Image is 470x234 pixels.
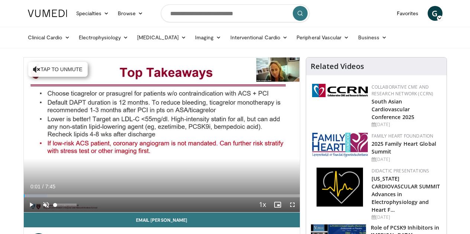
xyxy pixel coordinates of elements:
[161,4,309,22] input: Search topics, interventions
[226,30,292,45] a: Interventional Cardio
[311,62,364,71] h4: Related Videos
[372,84,434,97] a: Collaborative CME and Research Network (CCRN)
[292,30,353,45] a: Peripheral Vascular
[42,184,44,189] span: /
[113,6,148,21] a: Browse
[24,197,39,212] button: Play
[28,10,67,17] img: VuMedi Logo
[372,175,440,213] a: [US_STATE] CARDIOVASCULAR SUMMIT Advances in Electrophysiology and Heart F…
[285,197,300,212] button: Fullscreen
[372,156,441,163] div: [DATE]
[312,84,368,97] img: a04ee3ba-8487-4636-b0fb-5e8d268f3737.png.150x105_q85_autocrop_double_scale_upscale_version-0.2.png
[270,197,285,212] button: Enable picture-in-picture mode
[372,121,441,128] div: [DATE]
[74,30,133,45] a: Electrophysiology
[24,212,300,227] a: Email [PERSON_NAME]
[255,197,270,212] button: Playback Rate
[428,6,443,21] a: G
[45,184,55,189] span: 7:45
[24,194,300,197] div: Progress Bar
[191,30,226,45] a: Imaging
[372,214,441,221] div: [DATE]
[24,57,300,212] video-js: Video Player
[372,98,415,121] a: South Asian Cardiovascular Conference 2025
[392,6,423,21] a: Favorites
[372,168,441,174] div: Didactic Presentations
[372,140,436,155] a: 2025 Family Heart Global Summit
[372,133,434,139] a: Family Heart Foundation
[317,168,363,207] img: 1860aa7a-ba06-47e3-81a4-3dc728c2b4cf.png.150x105_q85_autocrop_double_scale_upscale_version-0.2.png
[133,30,191,45] a: [MEDICAL_DATA]
[354,30,392,45] a: Business
[23,30,74,45] a: Clinical Cardio
[312,133,368,157] img: 96363db5-6b1b-407f-974b-715268b29f70.jpeg.150x105_q85_autocrop_double_scale_upscale_version-0.2.jpg
[39,197,54,212] button: Unmute
[28,62,88,77] button: Tap to unmute
[72,6,114,21] a: Specialties
[55,204,77,206] div: Volume Level
[30,184,40,189] span: 0:01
